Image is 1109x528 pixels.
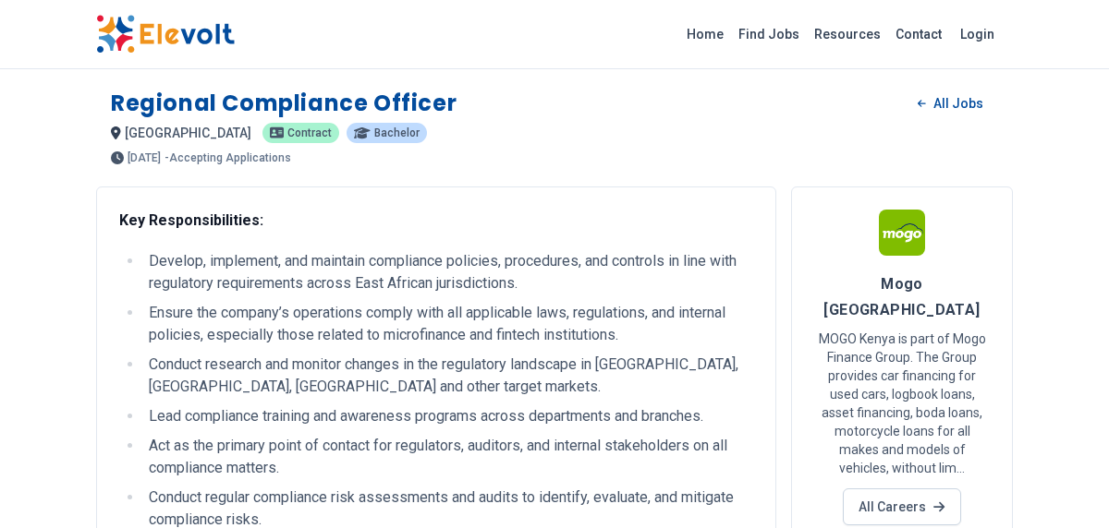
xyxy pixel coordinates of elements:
a: Contact [888,19,949,49]
a: Home [679,19,731,49]
p: - Accepting Applications [165,152,291,163]
span: [DATE] [128,152,161,163]
a: Resources [807,19,888,49]
span: Contract [287,127,332,138]
li: Act as the primary point of contact for regulators, auditors, and internal stakeholders on all co... [143,435,753,479]
img: Mogo Kenya [879,210,925,256]
li: Ensure the company’s operations comply with all applicable laws, regulations, and internal polici... [143,302,753,346]
span: [GEOGRAPHIC_DATA] [125,126,251,140]
strong: Key Responsibilities: [119,211,263,229]
p: MOGO Kenya is part of Mogo Finance Group. The Group provides car financing for used cars, logbook... [814,330,990,477]
img: Elevolt [96,15,235,54]
h1: Regional Compliance Officer [111,89,457,118]
a: Login [949,16,1005,53]
li: Develop, implement, and maintain compliance policies, procedures, and controls in line with regul... [143,250,753,294]
a: All Jobs [903,90,998,117]
a: All Careers [843,488,960,525]
a: Find Jobs [731,19,807,49]
li: Conduct research and monitor changes in the regulatory landscape in [GEOGRAPHIC_DATA], [GEOGRAPHI... [143,354,753,398]
span: Bachelor [374,127,420,138]
li: Lead compliance training and awareness programs across departments and branches. [143,405,753,427]
span: Mogo [GEOGRAPHIC_DATA] [823,275,981,318]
